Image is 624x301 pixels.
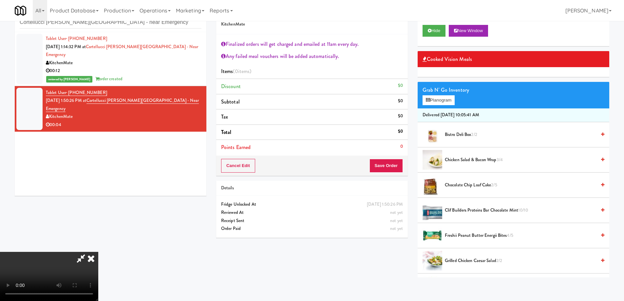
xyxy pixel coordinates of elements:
[46,59,201,67] div: KitchenMate
[496,257,502,264] span: 2/2
[221,22,403,27] h5: KitchenMate
[445,131,596,139] span: Bistro Deli Box
[518,207,528,213] span: 10/10
[221,83,241,90] span: Discount
[221,225,403,233] div: Order Paid
[46,97,86,103] span: [DATE] 1:50:26 PM at
[46,89,107,96] a: Tablet User· [PHONE_NUMBER]
[442,206,604,215] div: Clif Builders proteins Bar Chocolate Mint10/10
[221,200,403,209] div: Fridge Unlocked At
[233,67,251,75] span: (0 )
[442,257,604,265] div: Grilled Chicken Caesar Salad2/2
[398,127,403,136] div: $0
[66,89,107,96] span: · [PHONE_NUMBER]
[390,225,403,232] span: not yet
[398,97,403,105] div: $0
[46,67,201,75] div: 00:12
[418,108,609,122] li: Delivered [DATE] 10:05:41 AM
[471,131,477,138] span: 2/2
[221,39,403,49] div: Finalized orders will get charged and emailed at 11am every day.
[497,157,503,163] span: 3/4
[398,112,403,120] div: $0
[390,217,403,224] span: not yet
[445,156,596,164] span: Chicken Salad & Bacon Wrap
[221,143,251,151] span: Points Earned
[491,182,497,188] span: 2/5
[221,113,228,121] span: Tax
[445,206,596,215] span: Clif Builders proteins Bar Chocolate Mint
[445,181,596,189] span: Chocolate Chip Loaf Cake
[46,44,198,58] a: Cortellucci [PERSON_NAME][GEOGRAPHIC_DATA] - near Emergency
[423,25,445,37] button: Hide
[398,82,403,90] div: $0
[221,184,403,192] div: Details
[46,121,201,129] div: 00:04
[442,181,604,189] div: Chocolate Chip Loaf Cake2/5
[423,85,604,95] div: Grab N' Go Inventory
[221,51,403,61] div: Any failed meal vouchers will be added automatically.
[369,159,403,173] button: Save Order
[445,257,596,265] span: Grilled Chicken Caesar Salad
[221,217,403,225] div: Receipt Sent
[449,25,488,37] button: New Window
[46,44,86,50] span: [DATE] 1:14:32 PM at
[390,209,403,216] span: not yet
[423,95,455,105] button: Planogram
[66,35,107,42] span: · [PHONE_NUMBER]
[400,142,403,151] div: 0
[95,76,123,82] span: order created
[238,67,250,75] ng-pluralize: items
[445,232,596,240] span: Freshii Peanut Butter Energii Bites
[15,5,26,16] img: Micromart
[20,16,201,28] input: Search vision orders
[46,35,107,42] a: Tablet User· [PHONE_NUMBER]
[46,76,92,83] span: reviewed by [PERSON_NAME]
[442,232,604,240] div: Freshii Peanut Butter Energii Bites4/5
[442,156,604,164] div: Chicken Salad & Bacon Wrap3/4
[507,232,513,238] span: 4/5
[221,159,255,173] button: Cancel Edit
[15,86,206,132] li: Tablet User· [PHONE_NUMBER][DATE] 1:50:26 PM atCortellucci [PERSON_NAME][GEOGRAPHIC_DATA] - near ...
[367,200,403,209] div: [DATE] 1:50:26 PM
[15,32,206,86] li: Tablet User· [PHONE_NUMBER][DATE] 1:14:32 PM atCortellucci [PERSON_NAME][GEOGRAPHIC_DATA] - near ...
[221,209,403,217] div: Reviewed At
[423,54,472,64] span: Cooked Vision Meals
[221,128,232,136] span: Total
[221,67,251,75] span: Items
[46,113,201,121] div: KitchenMate
[221,98,240,105] span: Subtotal
[46,97,199,112] a: Cortellucci [PERSON_NAME][GEOGRAPHIC_DATA] - near Emergency
[442,131,604,139] div: Bistro Deli Box2/2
